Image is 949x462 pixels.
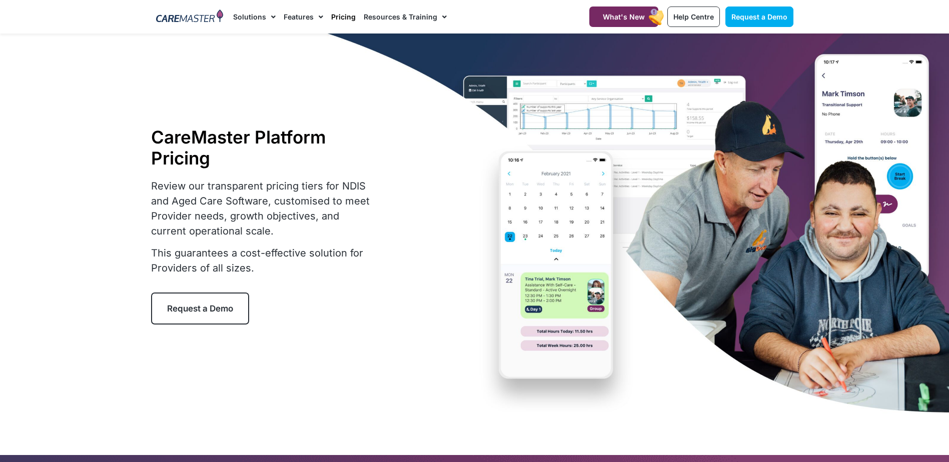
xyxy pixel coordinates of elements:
[603,12,645,21] span: What's New
[151,292,249,324] a: Request a Demo
[589,6,658,27] a: What's New
[151,126,376,168] h1: CareMaster Platform Pricing
[156,9,224,24] img: CareMaster Logo
[167,303,233,313] span: Request a Demo
[151,178,376,238] p: Review our transparent pricing tiers for NDIS and Aged Care Software, customised to meet Provider...
[151,245,376,275] p: This guarantees a cost-effective solution for Providers of all sizes.
[731,12,787,21] span: Request a Demo
[673,12,714,21] span: Help Centre
[667,6,720,27] a: Help Centre
[725,6,793,27] a: Request a Demo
